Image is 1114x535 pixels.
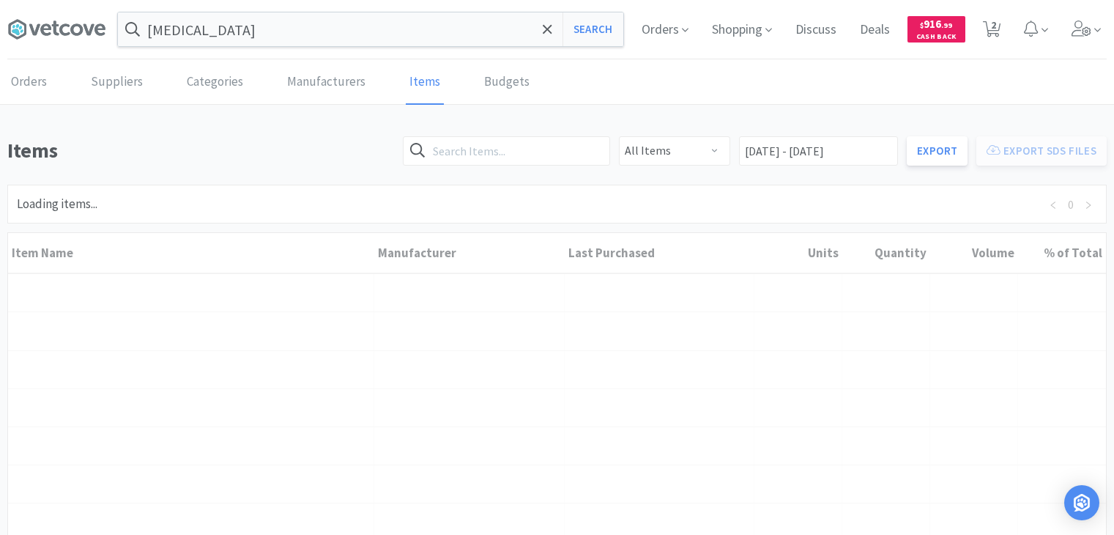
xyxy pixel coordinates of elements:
[1063,196,1079,213] a: 0
[790,23,842,37] a: Discuss
[920,17,952,31] span: 916
[920,21,924,30] span: $
[1044,196,1062,213] li: Previous Page
[907,10,965,49] a: $916.99Cash Back
[1062,196,1080,213] li: 0
[1064,485,1099,520] div: Open Intercom Messenger
[1022,245,1102,261] div: % of Total
[758,245,839,261] div: Units
[403,136,610,166] input: Search Items...
[934,245,1014,261] div: Volume
[183,60,247,105] a: Categories
[846,245,927,261] div: Quantity
[480,60,533,105] a: Budgets
[17,194,97,214] div: Loading items...
[12,245,371,261] div: Item Name
[941,21,952,30] span: . 99
[916,33,957,43] span: Cash Back
[562,12,623,46] button: Search
[87,60,146,105] a: Suppliers
[118,12,623,46] input: Search by item, sku, manufacturer, ingredient, size...
[739,136,898,166] input: Select date range
[406,60,444,105] a: Items
[1084,201,1093,210] i: icon: right
[977,25,1007,38] a: 2
[7,60,51,105] a: Orders
[378,245,561,261] div: Manufacturer
[7,134,394,167] h1: Items
[568,245,751,261] div: Last Purchased
[1049,201,1058,210] i: icon: left
[283,60,369,105] a: Manufacturers
[854,23,896,37] a: Deals
[907,136,968,166] a: Export
[1080,196,1097,213] li: Next Page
